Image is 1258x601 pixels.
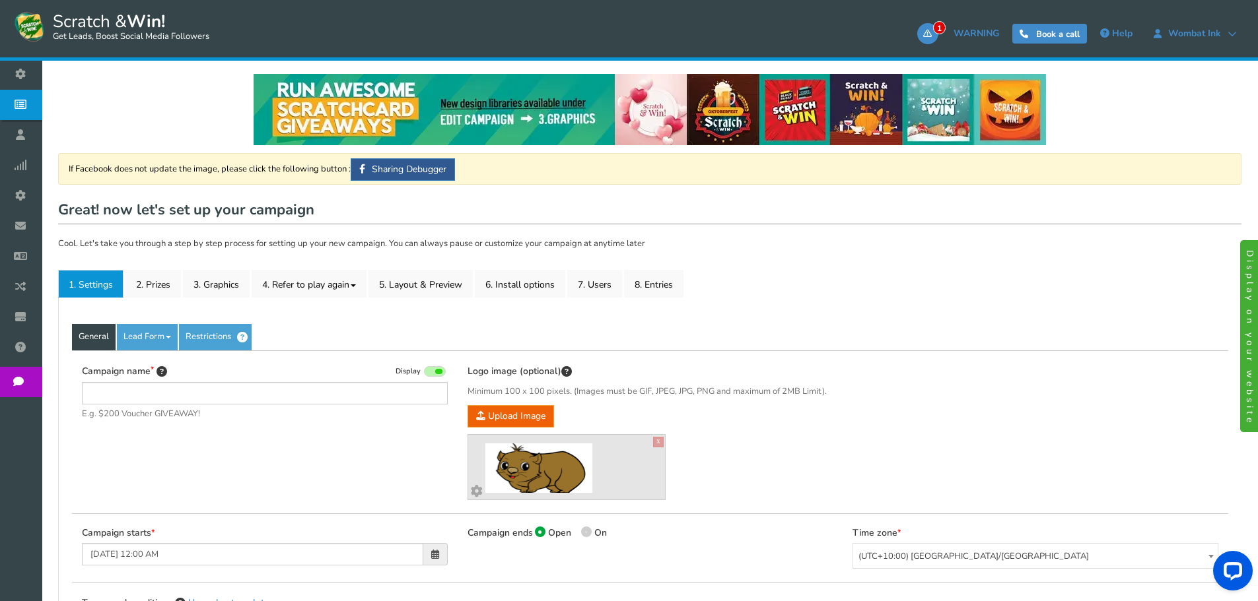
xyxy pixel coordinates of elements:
a: 1. Settings [58,270,123,298]
a: 1WARNING [917,23,1006,44]
iframe: LiveChat chat widget [1203,546,1258,601]
span: Minimum 100 x 100 pixels. (Images must be GIF, JPEG, JPG, PNG and maximum of 2MB Limit). [468,385,833,398]
strong: Win! [127,10,165,33]
a: Book a call [1012,24,1087,44]
div: If Facebook does not update the image, please click the following button : [58,153,1241,185]
a: Restrictions [179,324,252,350]
label: Logo image (optional) [468,364,572,379]
span: (UTC+10:00) Australia/Melbourne [853,543,1218,569]
label: Campaign starts [82,527,155,540]
label: Time zone [853,527,901,540]
span: Scratch & [46,10,209,43]
a: 4. Refer to play again [252,270,367,298]
img: festival-poster-2020.webp [254,74,1046,145]
a: Help [1094,23,1139,44]
span: WARNING [954,27,999,40]
a: Sharing Debugger [351,158,455,181]
h1: Great! now let's set up your campaign [58,198,1241,224]
a: 7. Users [567,270,622,298]
a: Scratch &Win! Get Leads, Boost Social Media Followers [13,10,209,43]
a: 2. Prizes [125,270,181,298]
label: Campaign ends [468,527,533,540]
span: Tip: Choose a title that will attract more entries. For example: “Scratch & win a bracelet” will ... [157,365,167,379]
a: 8. Entries [624,270,683,298]
span: E.g. $200 Voucher GIVEAWAY! [82,408,448,421]
span: Open [548,526,571,539]
span: 1 [933,21,946,34]
label: Campaign name [82,364,167,379]
a: 6. Install options [475,270,565,298]
img: Scratch and Win [13,10,46,43]
a: General [72,324,116,350]
a: Lead Form [117,324,178,350]
p: Cool. Let's take you through a step by step process for setting up your new campaign. You can alw... [58,237,1241,251]
a: X [653,437,664,447]
a: 5. Layout & Preview [368,270,473,298]
span: Help [1112,27,1133,40]
span: On [594,526,607,539]
span: Display [396,367,421,377]
span: Book a call [1036,28,1080,40]
small: Get Leads, Boost Social Media Followers [53,32,209,42]
span: This image will be displayed on top of your contest screen. You can upload & preview different im... [561,365,572,379]
a: 3. Graphics [183,270,250,298]
span: (UTC+10:00) Australia/Melbourne [853,544,1218,569]
span: Wombat Ink [1162,28,1228,39]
